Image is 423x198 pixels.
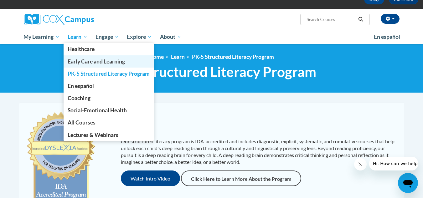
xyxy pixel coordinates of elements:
[354,158,367,170] iframe: Close message
[68,58,125,65] span: Early Care and Learning
[64,43,154,55] a: Healthcare
[23,33,59,41] span: My Learning
[64,30,91,44] a: Learn
[68,83,94,89] span: En español
[121,170,180,186] button: Watch Intro Video
[64,104,154,116] a: Social-Emotional Health
[68,70,150,77] span: PK-5 Structured Literacy Program
[369,157,418,170] iframe: Message from company
[64,68,154,80] a: PK-5 Structured Literacy Program
[68,107,127,114] span: Social-Emotional Health
[306,16,356,23] input: Search Courses
[20,30,64,44] a: My Learning
[370,30,404,43] a: En español
[64,80,154,92] a: En español
[95,33,119,41] span: Engage
[107,63,316,80] span: PK-5 Structured Literacy Program
[123,30,156,44] a: Explore
[68,33,87,41] span: Learn
[381,14,400,24] button: Account Settings
[398,173,418,193] iframe: Button to launch messaging window
[156,30,185,44] a: About
[149,53,164,60] a: Home
[91,30,123,44] a: Engage
[374,33,400,40] span: En español
[356,16,365,23] button: Search
[64,129,154,141] a: Lectures & Webinars
[64,116,154,129] a: All Courses
[127,33,152,41] span: Explore
[68,119,95,126] span: All Courses
[68,132,118,138] span: Lectures & Webinars
[24,14,143,25] a: Cox Campus
[64,92,154,104] a: Coaching
[68,95,90,101] span: Coaching
[64,55,154,68] a: Early Care and Learning
[68,46,95,52] span: Healthcare
[160,33,181,41] span: About
[121,138,398,165] p: Our structured literacy program is IDA-accredited and includes diagnostic, explicit, systematic, ...
[24,14,94,25] img: Cox Campus
[171,53,185,60] a: Learn
[181,170,301,186] a: Click Here to Learn More About the Program
[192,53,274,60] a: PK-5 Structured Literacy Program
[4,4,51,9] span: Hi. How can we help?
[14,30,409,44] div: Main menu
